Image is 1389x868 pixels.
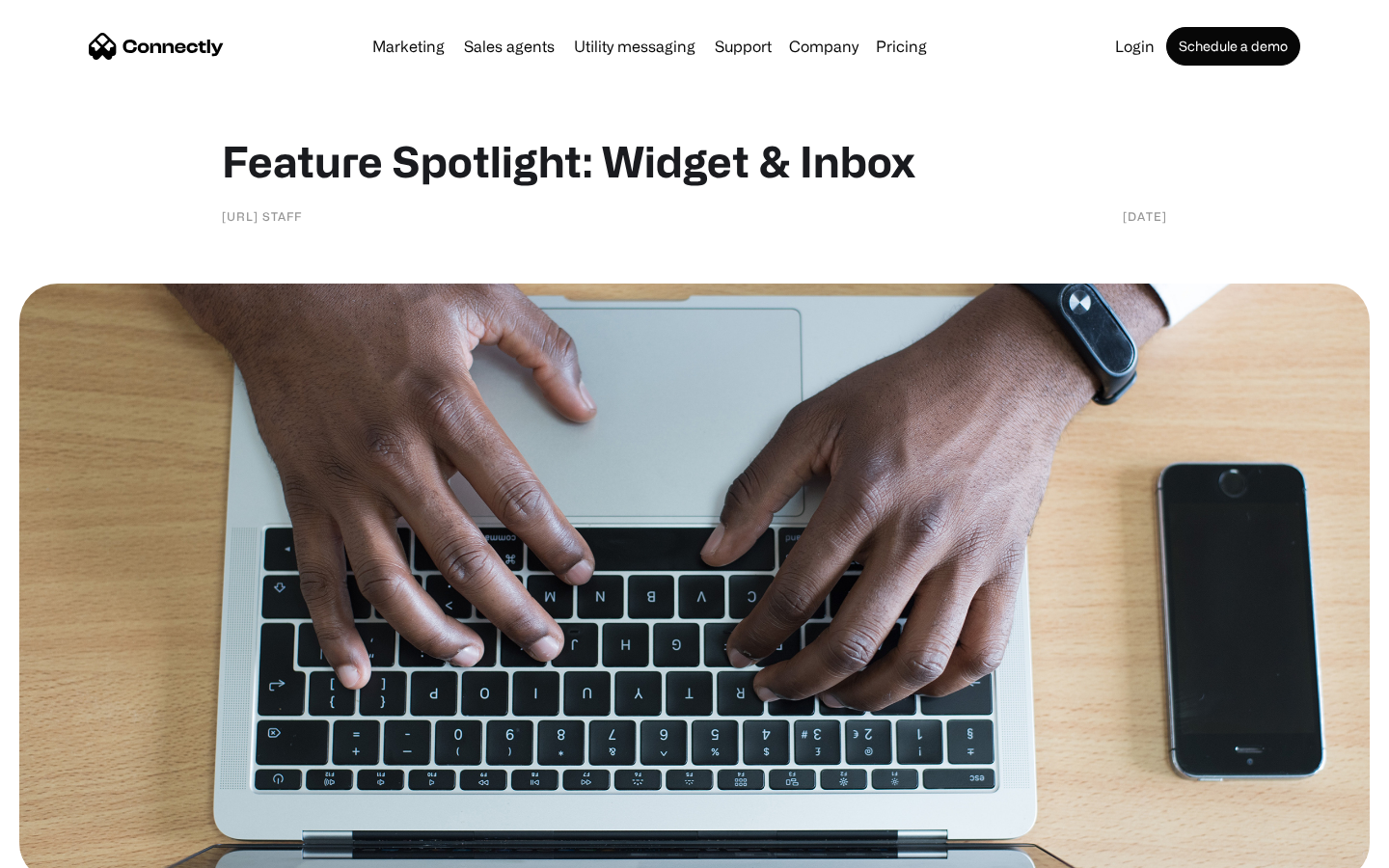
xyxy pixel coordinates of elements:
div: Company [789,33,858,60]
a: Support [707,39,779,54]
a: Marketing [365,39,452,54]
a: Schedule a demo [1166,27,1300,66]
a: Sales agents [456,39,562,54]
a: home [89,32,224,61]
div: Company [783,33,864,60]
div: [DATE] [1123,206,1167,226]
aside: Language selected: English [19,834,116,861]
a: Login [1107,39,1162,54]
a: Pricing [868,39,935,54]
div: [URL] staff [222,206,302,226]
a: Utility messaging [566,39,703,54]
ul: Language list [39,834,116,861]
h1: Feature Spotlight: Widget & Inbox [222,135,1167,187]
